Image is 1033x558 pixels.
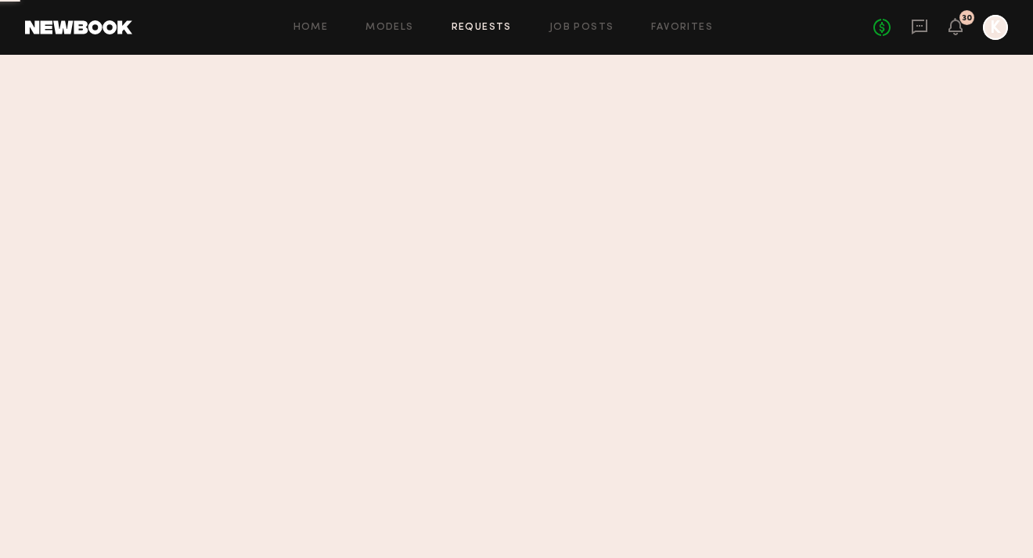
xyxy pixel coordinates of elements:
[962,14,972,23] div: 30
[452,23,512,33] a: Requests
[365,23,413,33] a: Models
[549,23,614,33] a: Job Posts
[651,23,713,33] a: Favorites
[983,15,1008,40] a: K
[293,23,329,33] a: Home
